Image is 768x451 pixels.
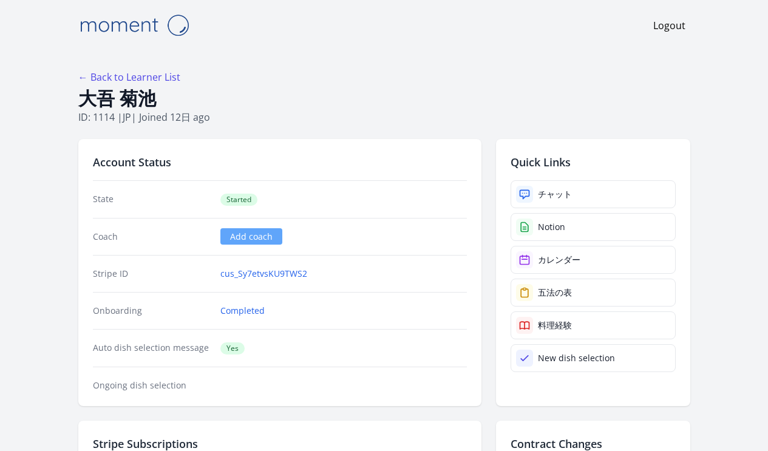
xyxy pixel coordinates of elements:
[538,319,572,331] div: 料理経験
[220,342,245,354] span: Yes
[220,194,257,206] span: Started
[511,311,676,339] a: 料理経験
[538,188,572,200] div: チャット
[78,70,180,84] a: ← Back to Learner List
[93,193,211,206] dt: State
[511,344,676,372] a: New dish selection
[93,305,211,317] dt: Onboarding
[511,180,676,208] a: チャット
[93,231,211,243] dt: Coach
[538,287,572,299] div: 五法の表
[220,228,282,245] a: Add coach
[93,379,211,392] dt: Ongoing dish selection
[93,154,467,171] h2: Account Status
[73,10,195,41] img: Moment
[511,246,676,274] a: カレンダー
[511,213,676,241] a: Notion
[538,221,565,233] div: Notion
[511,279,676,307] a: 五法の表
[93,268,211,280] dt: Stripe ID
[220,268,307,280] a: cus_Sy7etvsKU9TWS2
[93,342,211,354] dt: Auto dish selection message
[78,87,690,110] h1: 大吾 菊池
[123,110,131,124] span: jp
[511,154,676,171] h2: Quick Links
[78,110,690,124] p: ID: 1114 | | Joined 12日 ago
[538,254,580,266] div: カレンダー
[220,305,265,317] a: Completed
[653,18,685,33] a: Logout
[538,352,615,364] div: New dish selection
